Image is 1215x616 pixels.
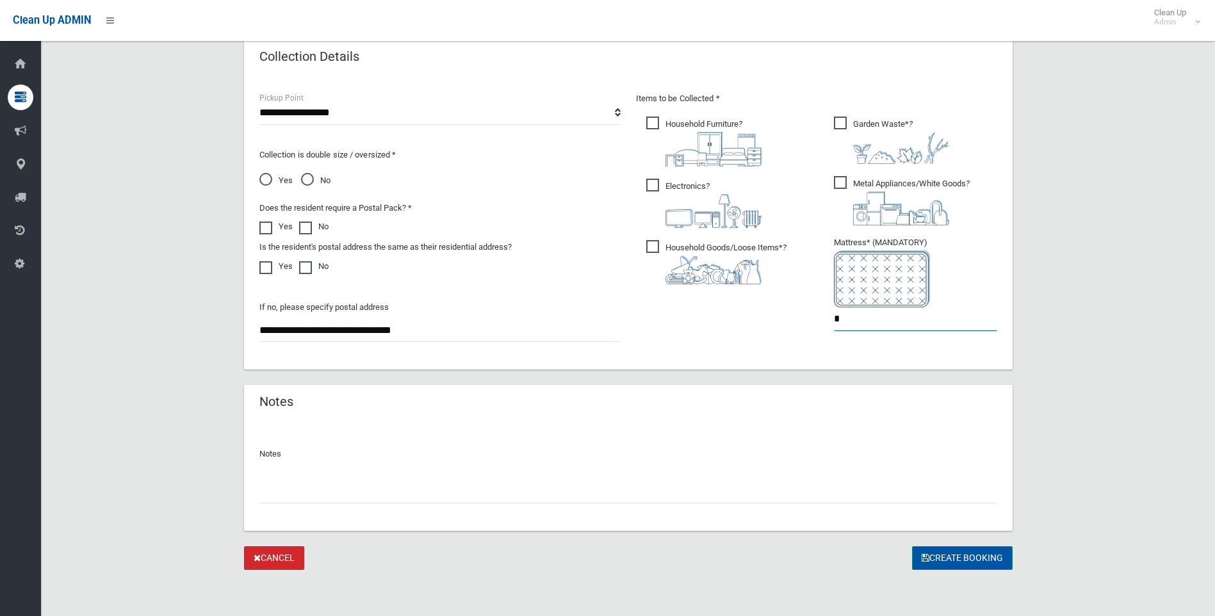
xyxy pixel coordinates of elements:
i: ? [665,119,762,166]
i: ? [665,181,762,228]
span: Household Goods/Loose Items* [646,240,787,284]
small: Admin [1154,17,1186,27]
header: Notes [244,389,309,414]
i: ? [853,119,949,164]
header: Collection Details [244,44,375,69]
span: Household Furniture [646,117,762,166]
label: If no, please specify postal address [259,300,389,315]
a: Cancel [244,546,304,570]
label: Yes [259,219,293,234]
label: No [299,219,329,234]
i: ? [665,243,787,284]
span: No [301,173,330,188]
img: 394712a680b73dbc3d2a6a3a7ffe5a07.png [665,194,762,228]
span: Clean Up ADMIN [13,14,91,26]
img: aa9efdbe659d29b613fca23ba79d85cb.png [665,132,762,166]
span: Yes [259,173,293,188]
p: Collection is double size / oversized * [259,147,621,163]
label: No [299,259,329,274]
i: ? [853,179,970,225]
p: Items to be Collected * [636,91,997,106]
img: 36c1b0289cb1767239cdd3de9e694f19.png [853,191,949,225]
span: Garden Waste* [834,117,949,164]
span: Electronics [646,179,762,228]
button: Create Booking [912,546,1013,570]
span: Clean Up [1148,8,1199,27]
label: Does the resident require a Postal Pack? * [259,200,412,216]
img: 4fd8a5c772b2c999c83690221e5242e0.png [853,132,949,164]
img: b13cc3517677393f34c0a387616ef184.png [665,255,762,284]
span: Metal Appliances/White Goods [834,176,970,225]
p: Notes [259,446,997,462]
img: e7408bece873d2c1783593a074e5cb2f.png [834,250,930,307]
label: Is the resident's postal address the same as their residential address? [259,239,512,255]
label: Yes [259,259,293,274]
span: Mattress* (MANDATORY) [834,238,997,307]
